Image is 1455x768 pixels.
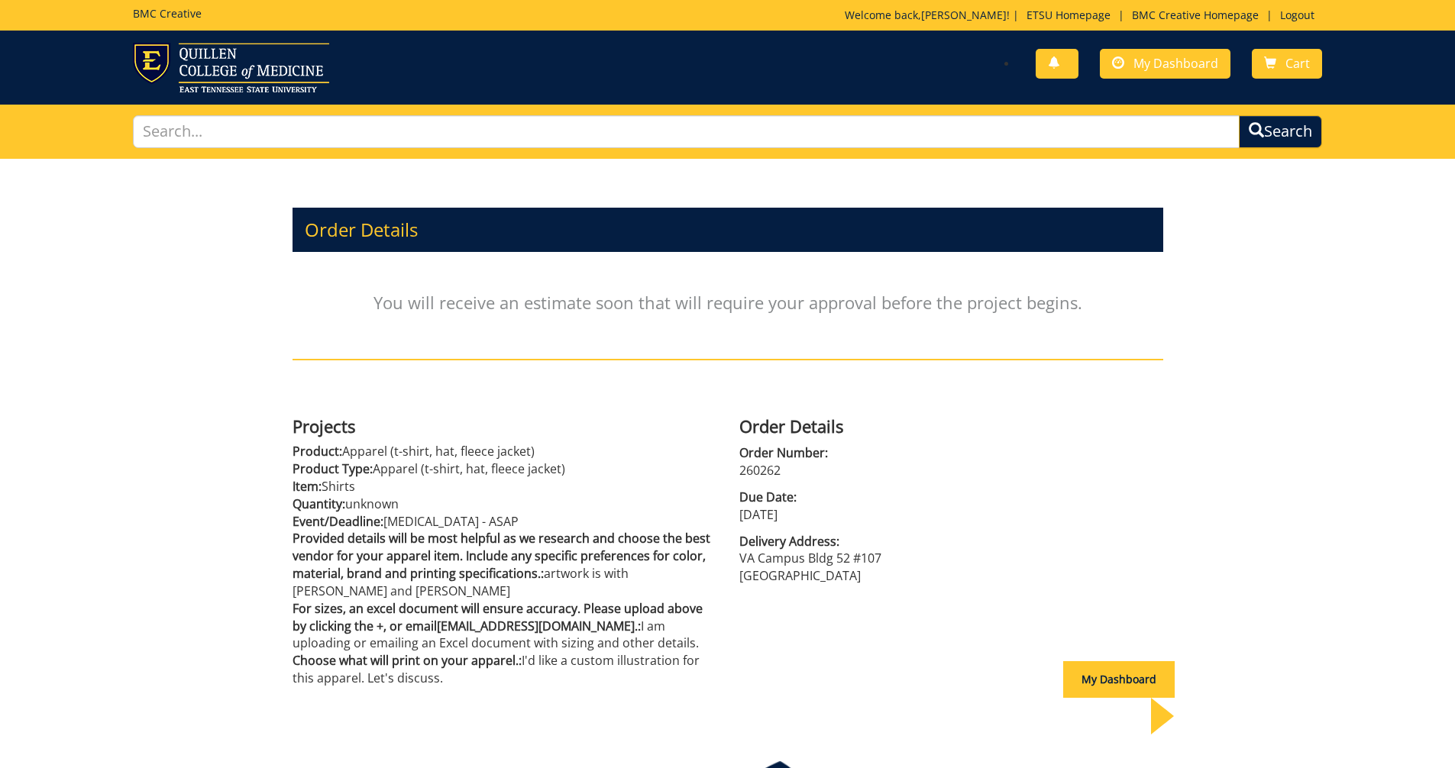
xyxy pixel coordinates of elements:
span: Due Date: [739,489,1163,506]
p: [DATE] [739,506,1163,524]
p: I'd like a custom illustration for this apparel. Let's discuss. [293,652,716,687]
span: My Dashboard [1133,55,1218,72]
span: Product: [293,443,342,460]
span: Product Type: [293,460,373,477]
span: Provided details will be most helpful as we research and choose the best vendor for your apparel ... [293,530,710,582]
p: 260262 [739,462,1163,479]
img: ETSU logo [133,43,329,92]
h4: Projects [293,417,716,435]
span: Event/Deadline: [293,513,383,530]
a: My Dashboard [1100,49,1230,79]
button: Search [1239,115,1322,148]
p: [MEDICAL_DATA] - ASAP [293,513,716,531]
p: [GEOGRAPHIC_DATA] [739,567,1163,585]
span: Quantity: [293,495,345,512]
p: I am uploading or emailing an Excel document with sizing and other details. [293,600,716,653]
a: My Dashboard [1063,672,1175,686]
span: Order Number: [739,444,1163,462]
p: Apparel (t-shirt, hat, fleece jacket) [293,460,716,478]
p: You will receive an estimate soon that will require your approval before the project begins. [293,260,1163,345]
h3: Order Details [293,208,1163,252]
span: Delivery Address: [739,533,1163,550]
span: Item: [293,478,322,495]
p: Welcome back, ! | | | [845,8,1322,23]
p: artwork is with [PERSON_NAME] and [PERSON_NAME] [293,530,716,599]
p: VA Campus Bldg 52 #107 [739,550,1163,567]
p: unknown [293,495,716,513]
a: Logout [1272,8,1322,22]
h4: Order Details [739,417,1163,435]
span: For sizes, an excel document will ensure accuracy. Please upload above by clicking the +, or emai... [293,600,703,634]
span: Cart [1285,55,1310,72]
div: My Dashboard [1063,661,1175,698]
a: [PERSON_NAME] [921,8,1007,22]
a: BMC Creative Homepage [1124,8,1266,22]
span: Choose what will print on your apparel.: [293,652,522,669]
p: Apparel (t-shirt, hat, fleece jacket) [293,443,716,460]
p: Shirts [293,478,716,495]
h5: BMC Creative [133,8,202,19]
a: Cart [1252,49,1322,79]
a: ETSU Homepage [1019,8,1118,22]
input: Search... [133,115,1240,148]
